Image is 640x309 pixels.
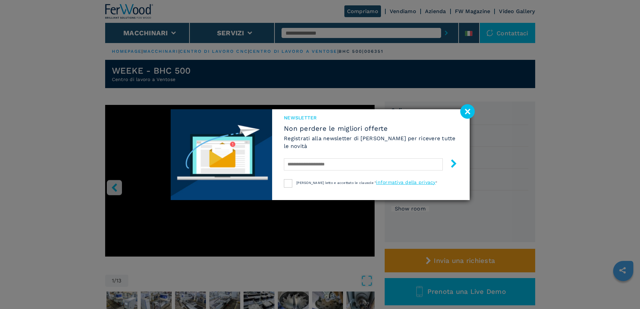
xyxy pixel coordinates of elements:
[171,109,272,200] img: Newsletter image
[443,157,458,172] button: submit-button
[284,114,458,121] span: NEWSLETTER
[284,134,458,150] h6: Registrati alla newsletter di [PERSON_NAME] per ricevere tutte le novità
[436,181,437,185] span: "
[284,124,458,132] span: Non perdere le migliori offerte
[296,181,376,185] span: [PERSON_NAME] letto e accettato le clausole "
[376,180,435,185] a: informativa della privacy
